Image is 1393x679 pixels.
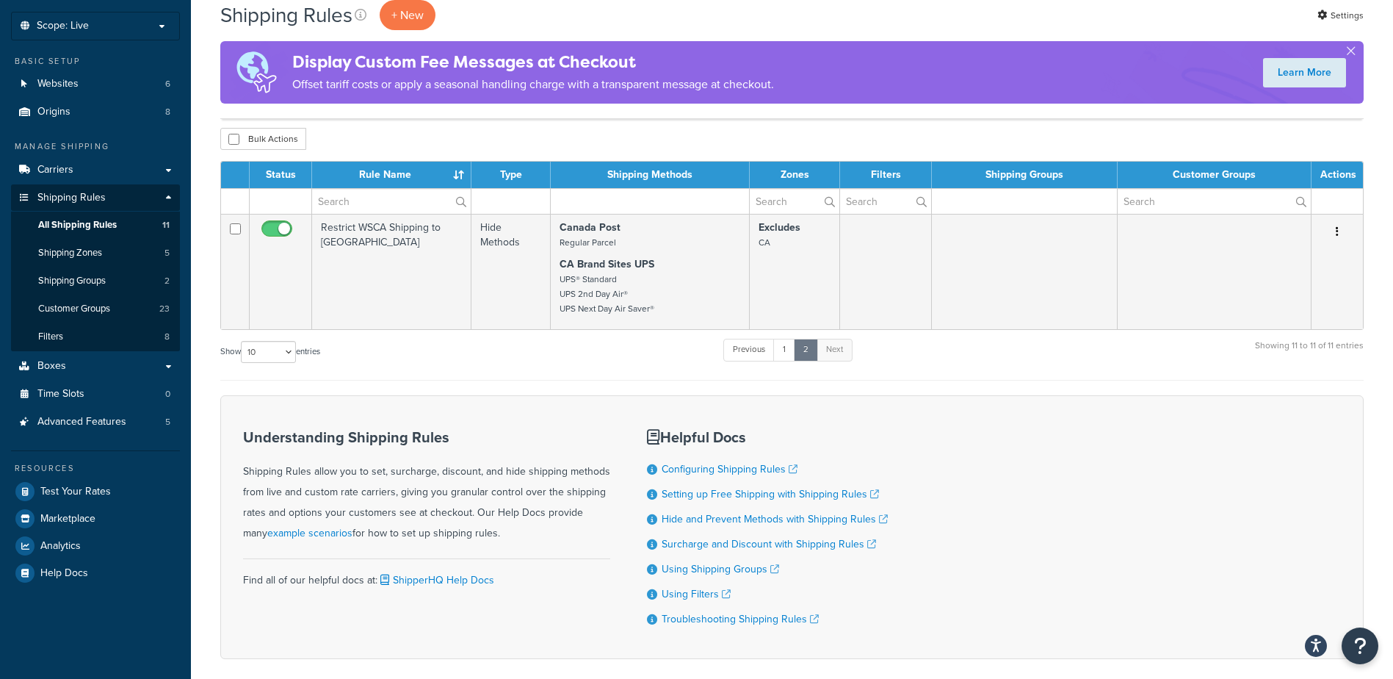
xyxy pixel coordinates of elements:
[38,275,106,287] span: Shipping Groups
[662,561,779,577] a: Using Shipping Groups
[551,162,750,188] th: Shipping Methods
[38,303,110,315] span: Customer Groups
[1118,162,1311,188] th: Customer Groups
[250,162,312,188] th: Status
[759,220,800,235] strong: Excludes
[165,388,170,400] span: 0
[1263,58,1346,87] a: Learn More
[840,162,932,188] th: Filters
[11,409,180,436] a: Advanced Features 5
[11,71,180,98] li: Websites
[165,106,170,118] span: 8
[40,486,111,498] span: Test Your Rates
[164,331,170,343] span: 8
[243,558,610,591] div: Find all of our helpful docs at:
[11,240,180,267] li: Shipping Zones
[243,429,610,544] div: Shipping Rules allow you to set, surcharge, discount, and hide shipping methods from live and cus...
[37,416,126,428] span: Advanced Features
[11,506,180,532] a: Marketplace
[471,214,550,329] td: Hide Methods
[662,536,876,552] a: Surcharge and Discount with Shipping Rules
[292,74,774,95] p: Offset tariff costs or apply a seasonal handling charge with a transparent message at checkout.
[471,162,550,188] th: Type
[11,295,180,323] a: Customer Groups 23
[40,513,95,525] span: Marketplace
[11,478,180,505] a: Test Your Rates
[11,55,180,68] div: Basic Setup
[1317,5,1364,26] a: Settings
[560,256,654,272] strong: CA Brand Sites UPS
[662,461,797,477] a: Configuring Shipping Rules
[560,220,620,235] strong: Canada Post
[560,273,654,315] small: UPS® Standard UPS 2nd Day Air® UPS Next Day Air Saver®
[162,219,170,231] span: 11
[220,341,320,363] label: Show entries
[267,525,352,541] a: example scenarios
[164,247,170,259] span: 5
[37,360,66,373] span: Boxes
[38,331,63,343] span: Filters
[11,381,180,408] a: Time Slots 0
[1255,337,1364,369] div: Showing 11 to 11 of 11 entries
[220,128,306,150] button: Bulk Actions
[292,50,774,74] h4: Display Custom Fee Messages at Checkout
[37,164,73,176] span: Carriers
[11,71,180,98] a: Websites 6
[647,429,888,445] h3: Helpful Docs
[11,267,180,295] a: Shipping Groups 2
[662,611,819,627] a: Troubleshooting Shipping Rules
[312,189,471,214] input: Search
[11,212,180,239] li: All Shipping Rules
[37,192,106,204] span: Shipping Rules
[241,341,296,363] select: Showentries
[662,586,731,602] a: Using Filters
[165,78,170,90] span: 6
[11,184,180,352] li: Shipping Rules
[11,533,180,559] a: Analytics
[40,567,88,580] span: Help Docs
[11,295,180,323] li: Customer Groups
[840,189,931,214] input: Search
[11,381,180,408] li: Time Slots
[220,41,292,104] img: duties-banner-06bc72dcb5fe05cb3f9472aba00be2ae8eb53ab6f0d8bb03d382ba314ac3c341.png
[11,353,180,380] a: Boxes
[243,429,610,445] h3: Understanding Shipping Rules
[794,339,818,361] a: 2
[817,339,853,361] a: Next
[37,106,70,118] span: Origins
[723,339,775,361] a: Previous
[11,184,180,212] a: Shipping Rules
[11,140,180,153] div: Manage Shipping
[1118,189,1311,214] input: Search
[773,339,795,361] a: 1
[11,409,180,436] li: Advanced Features
[11,267,180,295] li: Shipping Groups
[759,236,770,249] small: CA
[312,214,471,329] td: Restrict WSCA Shipping to [GEOGRAPHIC_DATA]
[1311,162,1363,188] th: Actions
[40,540,81,553] span: Analytics
[159,303,170,315] span: 23
[11,560,180,586] a: Help Docs
[750,189,840,214] input: Search
[1342,628,1378,664] button: Open Resource Center
[932,162,1117,188] th: Shipping Groups
[38,219,117,231] span: All Shipping Rules
[11,323,180,351] a: Filters 8
[38,247,102,259] span: Shipping Zones
[11,98,180,126] a: Origins 8
[164,275,170,287] span: 2
[11,157,180,184] a: Carriers
[11,240,180,267] a: Shipping Zones 5
[220,1,352,29] h1: Shipping Rules
[37,20,89,32] span: Scope: Live
[11,323,180,351] li: Filters
[11,462,180,475] div: Resources
[11,212,180,239] a: All Shipping Rules 11
[312,162,471,188] th: Rule Name : activate to sort column ascending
